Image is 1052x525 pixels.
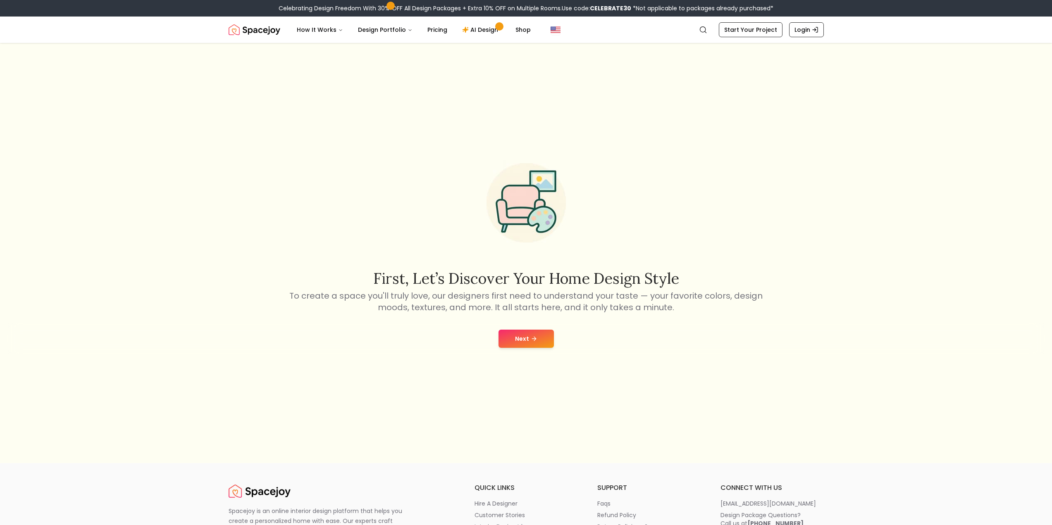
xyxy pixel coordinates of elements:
[229,483,291,499] a: Spacejoy
[597,511,636,519] p: refund policy
[279,4,773,12] div: Celebrating Design Freedom With 30% OFF All Design Packages + Extra 10% OFF on Multiple Rooms.
[551,25,561,35] img: United States
[720,483,824,493] h6: connect with us
[421,21,454,38] a: Pricing
[475,511,525,519] p: customer stories
[351,21,419,38] button: Design Portfolio
[288,270,764,287] h2: First, let’s discover your home design style
[229,17,824,43] nav: Global
[456,21,507,38] a: AI Design
[290,21,350,38] button: How It Works
[229,483,291,499] img: Spacejoy Logo
[631,4,773,12] span: *Not applicable to packages already purchased*
[499,330,554,348] button: Next
[597,483,701,493] h6: support
[475,499,518,508] p: hire a designer
[590,4,631,12] b: CELEBRATE30
[597,511,701,519] a: refund policy
[597,499,611,508] p: faqs
[473,150,579,256] img: Start Style Quiz Illustration
[720,499,816,508] p: [EMAIL_ADDRESS][DOMAIN_NAME]
[789,22,824,37] a: Login
[562,4,631,12] span: Use code:
[229,21,280,38] a: Spacejoy
[509,21,537,38] a: Shop
[290,21,537,38] nav: Main
[597,499,701,508] a: faqs
[475,511,578,519] a: customer stories
[475,499,578,508] a: hire a designer
[229,21,280,38] img: Spacejoy Logo
[720,499,824,508] a: [EMAIL_ADDRESS][DOMAIN_NAME]
[719,22,782,37] a: Start Your Project
[288,290,764,313] p: To create a space you'll truly love, our designers first need to understand your taste — your fav...
[475,483,578,493] h6: quick links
